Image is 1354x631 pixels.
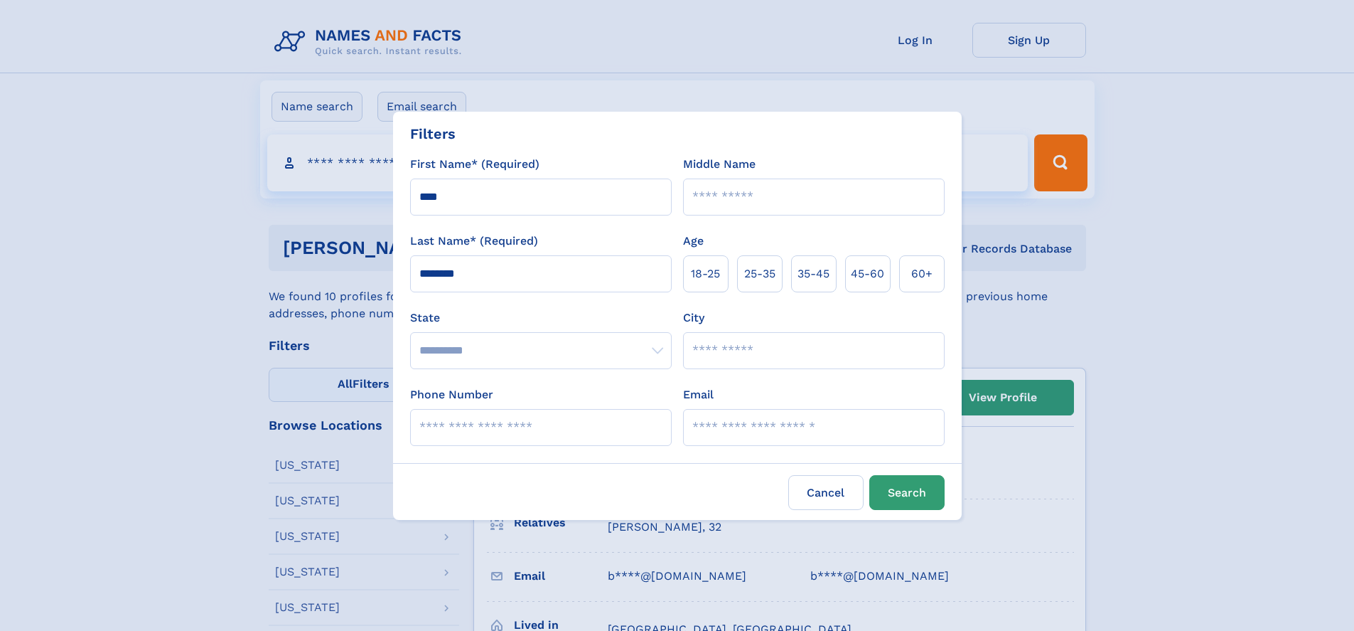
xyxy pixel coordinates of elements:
[410,156,539,173] label: First Name* (Required)
[683,309,704,327] label: City
[744,265,775,282] span: 25‑35
[410,386,493,403] label: Phone Number
[691,265,720,282] span: 18‑25
[683,233,704,250] label: Age
[410,233,538,250] label: Last Name* (Required)
[788,475,864,510] label: Cancel
[911,265,933,282] span: 60+
[683,386,714,403] label: Email
[851,265,884,282] span: 45‑60
[869,475,945,510] button: Search
[797,265,829,282] span: 35‑45
[410,309,672,327] label: State
[410,123,456,144] div: Filters
[683,156,756,173] label: Middle Name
